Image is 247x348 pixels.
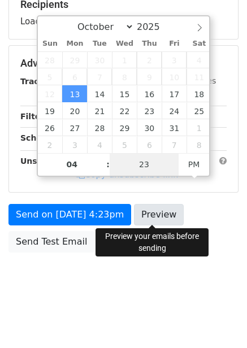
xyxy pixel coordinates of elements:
a: Send Test Email [8,231,94,253]
strong: Unsubscribe [20,156,76,166]
span: October 26, 2025 [38,119,63,136]
span: October 9, 2025 [137,68,162,85]
strong: Schedule [20,133,61,142]
span: October 27, 2025 [62,119,87,136]
input: Minute [110,153,179,176]
span: November 5, 2025 [112,136,137,153]
span: Click to toggle [179,153,210,176]
a: Send on [DATE] 4:23pm [8,204,131,225]
span: October 25, 2025 [187,102,211,119]
a: Preview [134,204,184,225]
span: October 31, 2025 [162,119,187,136]
span: November 4, 2025 [87,136,112,153]
span: October 12, 2025 [38,85,63,102]
span: : [106,153,110,176]
span: September 29, 2025 [62,51,87,68]
span: Fri [162,40,187,47]
span: Mon [62,40,87,47]
span: October 17, 2025 [162,85,187,102]
span: November 2, 2025 [38,136,63,153]
input: Year [134,21,175,32]
a: Copy unsubscribe link [76,169,178,180]
strong: Filters [20,112,49,121]
div: Preview your emails before sending [96,228,209,256]
span: October 3, 2025 [162,51,187,68]
span: October 14, 2025 [87,85,112,102]
iframe: Chat Widget [190,294,247,348]
span: October 13, 2025 [62,85,87,102]
span: Wed [112,40,137,47]
h5: Advanced [20,57,227,69]
span: October 15, 2025 [112,85,137,102]
span: October 6, 2025 [62,68,87,85]
span: November 6, 2025 [137,136,162,153]
input: Hour [38,153,107,176]
span: Thu [137,40,162,47]
span: October 20, 2025 [62,102,87,119]
span: October 18, 2025 [187,85,211,102]
span: September 28, 2025 [38,51,63,68]
span: October 23, 2025 [137,102,162,119]
span: October 8, 2025 [112,68,137,85]
span: October 28, 2025 [87,119,112,136]
span: October 2, 2025 [137,51,162,68]
strong: Tracking [20,77,58,86]
span: November 1, 2025 [187,119,211,136]
span: October 29, 2025 [112,119,137,136]
span: Tue [87,40,112,47]
span: October 7, 2025 [87,68,112,85]
span: October 5, 2025 [38,68,63,85]
span: October 24, 2025 [162,102,187,119]
span: October 21, 2025 [87,102,112,119]
span: October 30, 2025 [137,119,162,136]
span: September 30, 2025 [87,51,112,68]
span: Sat [187,40,211,47]
span: October 19, 2025 [38,102,63,119]
span: November 7, 2025 [162,136,187,153]
span: October 1, 2025 [112,51,137,68]
span: October 4, 2025 [187,51,211,68]
span: November 3, 2025 [62,136,87,153]
span: October 10, 2025 [162,68,187,85]
span: October 11, 2025 [187,68,211,85]
span: October 22, 2025 [112,102,137,119]
span: Sun [38,40,63,47]
span: October 16, 2025 [137,85,162,102]
span: November 8, 2025 [187,136,211,153]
